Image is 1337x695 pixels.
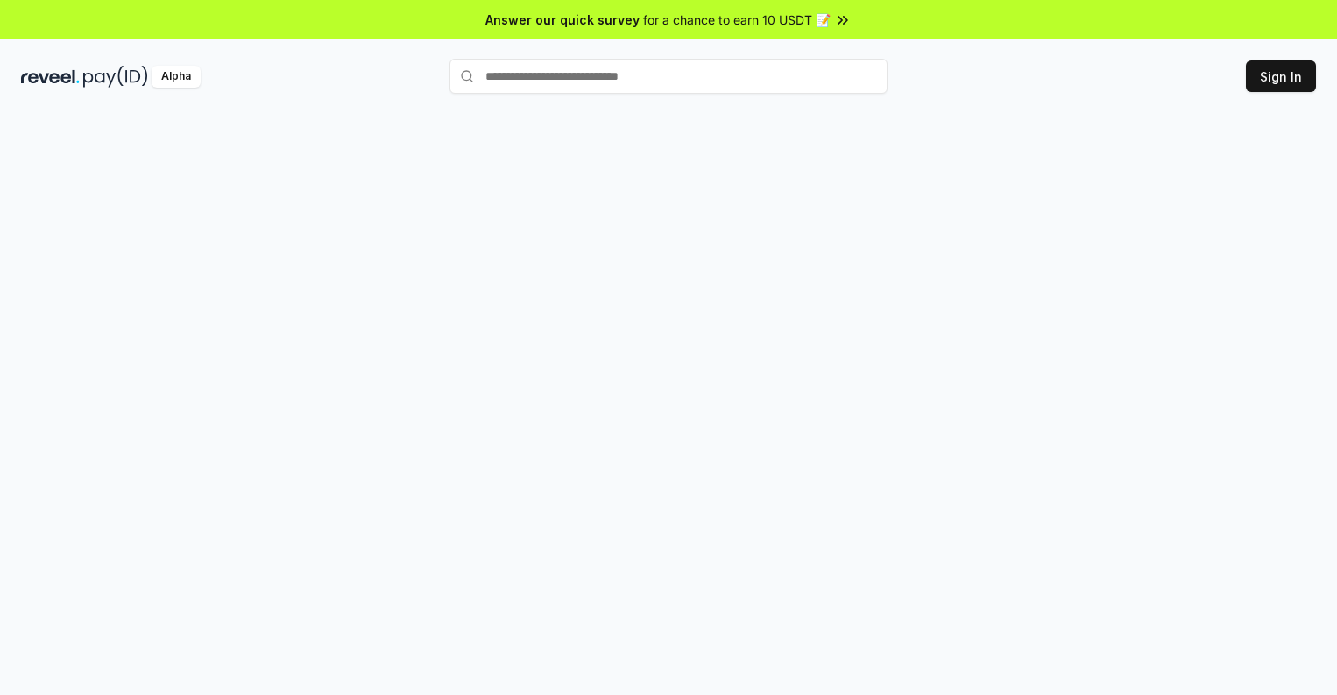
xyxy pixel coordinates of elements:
[1246,60,1316,92] button: Sign In
[21,66,80,88] img: reveel_dark
[643,11,831,29] span: for a chance to earn 10 USDT 📝
[152,66,201,88] div: Alpha
[83,66,148,88] img: pay_id
[485,11,640,29] span: Answer our quick survey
